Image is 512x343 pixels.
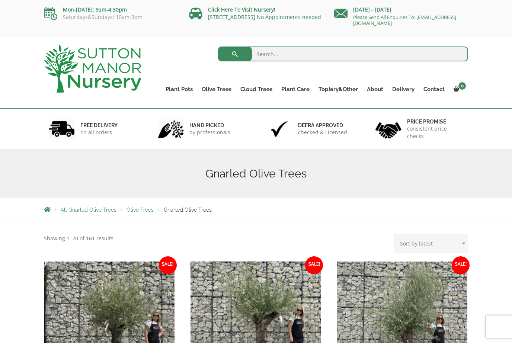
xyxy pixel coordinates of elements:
img: 1.jpg [49,119,75,138]
a: Cloud Trees [236,84,277,94]
img: logo [44,45,141,93]
a: Olive Trees [127,207,154,213]
img: 2.jpg [158,119,184,138]
p: Saturdays&Sundays: 10am-3pm [44,14,178,20]
span: 0 [458,82,466,90]
h6: Price promise [407,118,464,125]
span: Gnarled Olive Trees [164,207,212,213]
a: Contact [419,84,449,94]
a: Please Send All Enquiries To: [EMAIL_ADDRESS][DOMAIN_NAME] [353,14,456,26]
select: Shop order [394,234,468,253]
h6: Defra approved [298,122,347,129]
a: All Gnarled Olive Trees [61,207,116,213]
a: Plant Pots [161,84,197,94]
img: 4.jpg [375,118,401,140]
a: Delivery [388,84,419,94]
span: Sale! [305,256,323,274]
h6: hand picked [189,122,230,129]
a: [STREET_ADDRESS] No Appointments needed [208,13,321,20]
p: checked & Licensed [298,129,347,136]
p: consistent price checks [407,125,464,140]
span: Sale! [452,256,470,274]
a: Plant Care [277,84,314,94]
input: Search... [218,47,468,61]
p: by professionals [189,129,230,136]
p: on all orders [80,129,118,136]
img: 3.jpg [266,119,292,138]
a: Topiary&Other [314,84,362,94]
p: [DATE] - [DATE] [334,5,468,14]
h6: FREE DELIVERY [80,122,118,129]
h1: Gnarled Olive Trees [44,167,468,180]
p: Showing 1–20 of 161 results [44,234,113,243]
a: About [362,84,388,94]
p: Mon-[DATE]: 9am-4:30pm [44,5,178,14]
a: 0 [449,84,468,94]
a: Olive Trees [197,84,236,94]
nav: Breadcrumbs [44,206,468,212]
a: Click Here To Visit Nursery! [208,6,275,13]
span: Sale! [159,256,177,274]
